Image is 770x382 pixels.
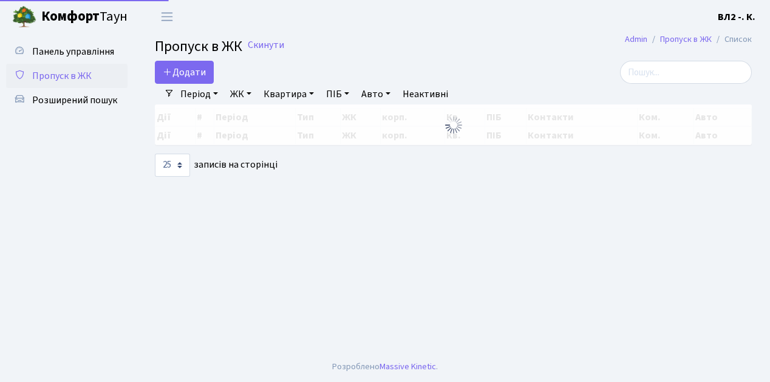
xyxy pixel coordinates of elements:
[155,154,190,177] select: записів на сторінці
[155,61,214,84] a: Додати
[32,69,92,83] span: Пропуск в ЖК
[444,115,463,135] img: Обробка...
[712,33,752,46] li: Список
[32,94,117,107] span: Розширений пошук
[152,7,182,27] button: Переключити навігацію
[41,7,100,26] b: Комфорт
[6,39,128,64] a: Панель управління
[175,84,223,104] a: Період
[332,360,438,373] div: Розроблено .
[620,61,752,84] input: Пошук...
[155,154,278,177] label: записів на сторінці
[321,84,354,104] a: ПІБ
[12,5,36,29] img: logo.png
[356,84,395,104] a: Авто
[163,66,206,79] span: Додати
[155,36,242,57] span: Пропуск в ЖК
[398,84,453,104] a: Неактивні
[660,33,712,46] a: Пропуск в ЖК
[259,84,319,104] a: Квартира
[32,45,114,58] span: Панель управління
[380,360,436,373] a: Massive Kinetic
[6,88,128,112] a: Розширений пошук
[41,7,128,27] span: Таун
[607,27,770,52] nav: breadcrumb
[225,84,256,104] a: ЖК
[6,64,128,88] a: Пропуск в ЖК
[718,10,755,24] a: ВЛ2 -. К.
[625,33,647,46] a: Admin
[248,39,284,51] a: Скинути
